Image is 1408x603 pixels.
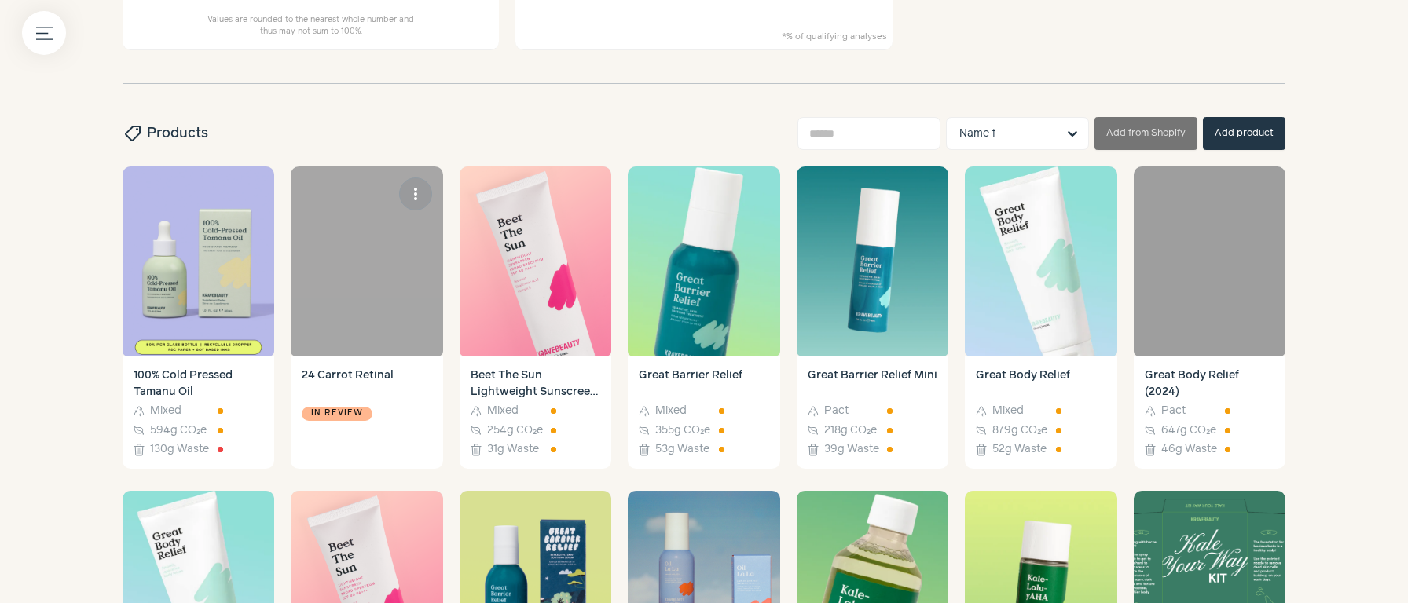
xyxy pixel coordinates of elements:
button: Add from Shopify [1094,117,1197,150]
a: Great Body Relief (2024) [1134,166,1285,356]
h2: Products [123,123,208,144]
h4: Great Body Relief [976,367,1105,400]
button: Add product [1203,117,1285,150]
span: sell [122,124,142,143]
a: Great Barrier Relief Mini Pact 218g CO₂e 39g Waste [797,356,948,470]
img: Great Barrier Relief [628,166,779,356]
a: 100% Cold Pressed Tamanu Oil Mixed 594g CO₂e 130g Waste [123,356,274,470]
h4: 24 Carrot Retinal [302,367,431,400]
h4: Great Barrier Relief Mini [808,367,937,400]
button: more_vert [399,177,432,210]
span: 53g Waste [655,441,709,458]
img: 100% Cold Pressed Tamanu Oil [123,166,274,356]
img: Beet The Sun Lightweight Sunscreen Broad Spectrum SPF 40 PA+++ [460,166,611,356]
span: more_vert [406,185,425,203]
h4: Great Barrier Relief [639,367,768,400]
span: 647g CO₂e [1161,422,1216,439]
img: Great Barrier Relief Mini [797,166,948,356]
img: Great Body Relief [965,166,1116,356]
span: Pact [824,403,849,419]
small: *% of qualifying analyses [782,31,887,44]
span: 594g CO₂e [150,422,207,439]
span: 52g Waste [992,441,1047,458]
span: 46g Waste [1161,441,1217,458]
a: Great Body Relief Mixed 879g CO₂e 52g Waste [965,356,1116,470]
span: 218g CO₂e [824,422,877,439]
h4: Beet The Sun Lightweight Sunscreen Broad Spectrum SPF 40 PA+++ [471,367,600,400]
span: 31g Waste [487,441,539,458]
a: 24 Carrot Retinal [291,166,442,356]
p: Values are rounded to the nearest whole number and thus may not sum to 100%. [201,14,421,39]
span: In review [311,407,363,421]
span: Mixed [655,403,687,419]
span: Mixed [487,403,519,419]
a: Great Body Relief (2024) Pact 647g CO₂e 46g Waste [1134,356,1285,470]
span: Mixed [992,403,1024,419]
a: Great Barrier Relief Mixed 355g CO₂e 53g Waste [628,356,779,470]
h4: Great Body Relief (2024) [1145,367,1274,400]
span: 39g Waste [824,441,879,458]
span: Pact [1161,403,1186,419]
span: 355g CO₂e [655,422,710,439]
span: Mixed [150,403,181,419]
a: Beet The Sun Lightweight Sunscreen Broad Spectrum SPF 40 PA+++ Mixed 254g CO₂e 31g Waste [460,356,611,470]
span: 130g Waste [150,441,209,458]
span: 879g CO₂e [992,422,1047,439]
a: 24 Carrot Retinal In review [291,356,442,470]
h4: 100% Cold Pressed Tamanu Oil [134,367,263,400]
span: 254g CO₂e [487,422,543,439]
